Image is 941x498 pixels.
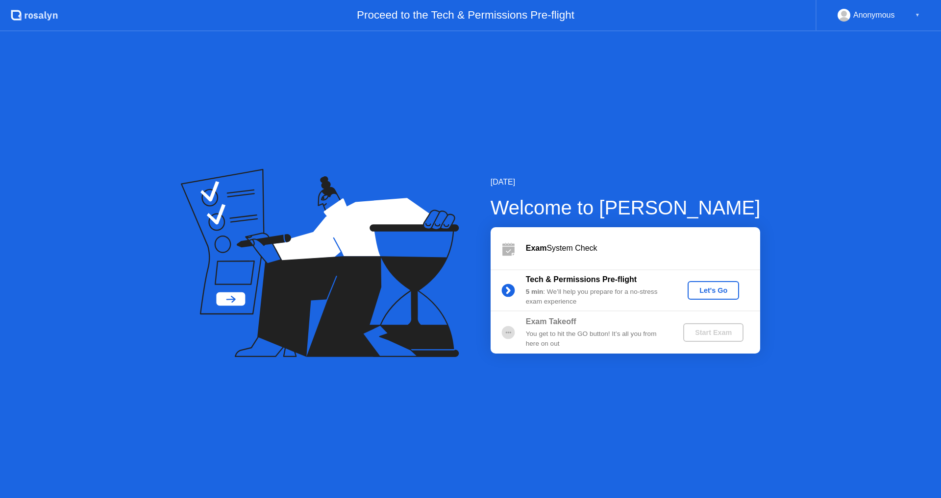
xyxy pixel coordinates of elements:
div: ▼ [915,9,920,22]
div: Start Exam [687,329,740,336]
b: 5 min [526,288,544,295]
button: Let's Go [688,281,739,300]
b: Tech & Permissions Pre-flight [526,275,637,284]
div: : We’ll help you prepare for a no-stress exam experience [526,287,667,307]
div: [DATE] [491,176,761,188]
div: Let's Go [692,286,735,294]
div: Anonymous [853,9,895,22]
div: You get to hit the GO button! It’s all you from here on out [526,329,667,349]
div: System Check [526,242,760,254]
button: Start Exam [683,323,743,342]
div: Welcome to [PERSON_NAME] [491,193,761,222]
b: Exam [526,244,547,252]
b: Exam Takeoff [526,317,576,326]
